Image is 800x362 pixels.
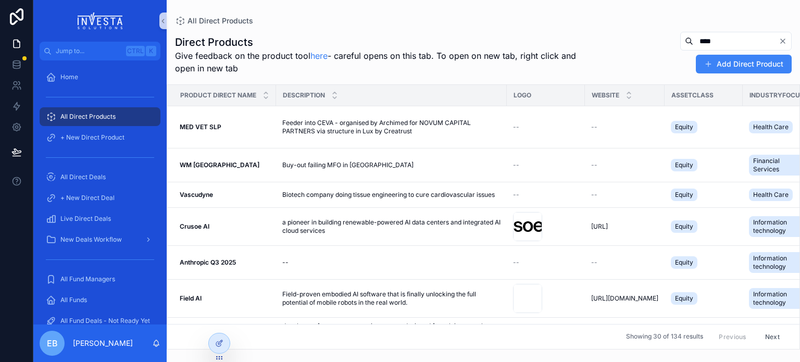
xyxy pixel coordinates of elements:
[47,337,58,349] span: EB
[180,91,256,99] span: Product Direct Name
[591,191,597,199] span: --
[73,338,133,348] p: [PERSON_NAME]
[180,191,270,199] a: Vascudyne
[671,91,714,99] span: AssetClass
[126,46,145,56] span: Ctrl
[513,191,519,199] span: --
[513,258,579,267] a: --
[513,191,579,199] a: --
[180,161,270,169] a: WM [GEOGRAPHIC_DATA]
[282,218,501,235] a: a pioneer in building renewable-powered AI data centers and integrated AI cloud services
[758,329,787,345] button: Next
[675,161,693,169] span: Equity
[40,168,160,186] a: All Direct Deals
[60,235,122,244] span: New Deals Workflow
[180,222,209,230] strong: Crusoe AI
[282,191,495,199] span: Biotech company doing tissue engineering to cure cardiovascular issues
[282,191,501,199] a: Biotech company doing tissue engineering to cure cardiovascular issues
[147,47,155,55] span: K
[513,258,519,267] span: --
[78,13,123,29] img: App logo
[40,68,160,86] a: Home
[180,258,270,267] a: Anthropic Q3 2025
[60,113,116,121] span: All Direct Products
[283,91,325,99] span: Description
[282,161,501,169] a: Buy-out failing MFO in [GEOGRAPHIC_DATA]
[175,16,253,26] a: All Direct Products
[40,107,160,126] a: All Direct Products
[40,42,160,60] button: Jump to...CtrlK
[591,191,658,199] a: --
[40,270,160,289] a: All Fund Managers
[60,215,111,223] span: Live Direct Deals
[60,173,106,181] span: All Direct Deals
[33,60,167,324] div: scrollable content
[175,35,594,49] h1: Direct Products
[591,123,658,131] a: --
[282,290,501,307] a: Field-proven embodied AI software that is finally unlocking the full potential of mobile robots i...
[56,47,122,55] span: Jump to...
[671,290,736,307] a: Equity
[282,322,501,355] a: developer of quantum computing system designed for solving complex computational challenges. The ...
[513,161,579,169] a: --
[40,291,160,309] a: All Funds
[180,294,202,302] strong: Field AI
[40,128,160,147] a: + New Direct Product
[310,51,328,61] a: here
[591,222,658,231] a: [URL]
[40,189,160,207] a: + New Direct Deal
[591,258,658,267] a: --
[675,191,693,199] span: Equity
[60,133,124,142] span: + New Direct Product
[282,161,414,169] span: Buy-out failing MFO in [GEOGRAPHIC_DATA]
[591,294,658,303] a: [URL][DOMAIN_NAME]
[40,230,160,249] a: New Deals Workflow
[40,209,160,228] a: Live Direct Deals
[696,55,792,73] button: Add Direct Product
[60,296,87,304] span: All Funds
[671,218,736,235] a: Equity
[671,186,736,203] a: Equity
[675,222,693,231] span: Equity
[753,123,789,131] span: Health Care
[591,123,597,131] span: --
[513,123,519,131] span: --
[180,222,270,231] a: Crusoe AI
[779,37,791,45] button: Clear
[591,222,608,231] span: [URL]
[592,91,619,99] span: Website
[180,258,236,266] strong: Anthropic Q3 2025
[60,73,78,81] span: Home
[671,157,736,173] a: Equity
[591,161,597,169] span: --
[626,333,703,341] span: Showing 30 of 134 results
[180,191,213,198] strong: Vascudyne
[671,254,736,271] a: Equity
[513,123,579,131] a: --
[675,294,693,303] span: Equity
[40,311,160,330] a: All Fund Deals - Not Ready Yet
[753,191,789,199] span: Health Care
[591,161,658,169] a: --
[60,317,150,325] span: All Fund Deals - Not Ready Yet
[187,16,253,26] span: All Direct Products
[175,49,594,74] span: Give feedback on the product tool - careful opens on this tab. To open on new tab, right click an...
[282,119,501,135] a: Feeder into CEVA - organised by Archimed for NOVUM CAPITAL PARTNERS via structure in Lux by Creat...
[60,194,115,202] span: + New Direct Deal
[180,161,259,169] strong: WM [GEOGRAPHIC_DATA]
[513,161,519,169] span: --
[282,258,501,267] a: --
[180,123,221,131] strong: MED VET SLP
[675,123,693,131] span: Equity
[60,275,115,283] span: All Fund Managers
[180,123,270,131] a: MED VET SLP
[675,258,693,267] span: Equity
[514,91,531,99] span: Logo
[591,258,597,267] span: --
